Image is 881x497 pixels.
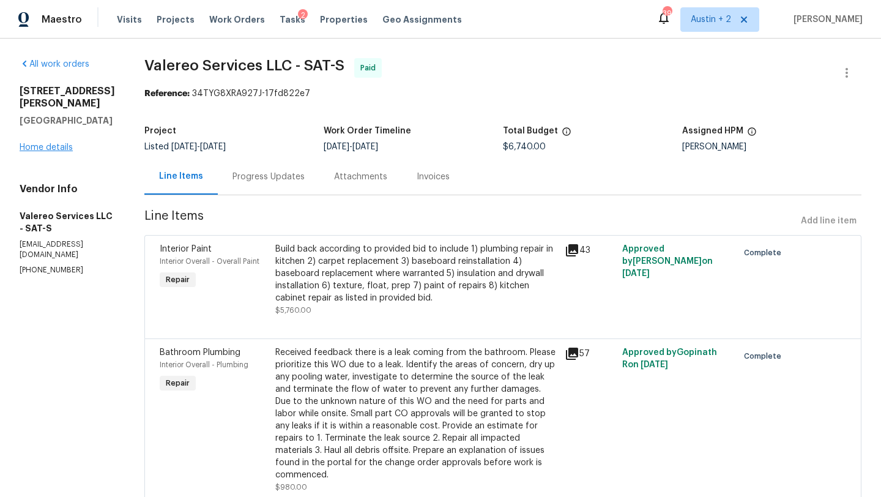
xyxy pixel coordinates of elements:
h5: Valereo Services LLC - SAT-S [20,210,115,234]
span: Work Orders [209,13,265,26]
span: Maestro [42,13,82,26]
div: Invoices [417,171,450,183]
a: Home details [20,143,73,152]
div: Build back according to provided bid to include 1) plumbing repair in kitchen 2) carpet replaceme... [275,243,557,304]
span: Listed [144,143,226,151]
p: [EMAIL_ADDRESS][DOMAIN_NAME] [20,239,115,260]
span: Austin + 2 [691,13,731,26]
span: Projects [157,13,195,26]
div: [PERSON_NAME] [682,143,861,151]
span: Visits [117,13,142,26]
span: Repair [161,377,195,389]
span: Bathroom Plumbing [160,348,240,357]
span: Repair [161,274,195,286]
span: Valereo Services LLC - SAT-S [144,58,344,73]
span: Line Items [144,210,796,233]
span: The hpm assigned to this work order. [747,127,757,143]
h5: [GEOGRAPHIC_DATA] [20,114,115,127]
span: Tasks [280,15,305,24]
span: Complete [744,247,786,259]
div: 2 [298,9,308,21]
span: The total cost of line items that have been proposed by Opendoor. This sum includes line items th... [562,127,571,143]
span: Paid [360,62,381,74]
h4: Vendor Info [20,183,115,195]
span: [DATE] [324,143,349,151]
a: All work orders [20,60,89,69]
h5: Work Order Timeline [324,127,411,135]
h5: Assigned HPM [682,127,743,135]
div: 57 [565,346,615,361]
span: Approved by Gopinath R on [622,348,717,369]
span: Properties [320,13,368,26]
span: [PERSON_NAME] [789,13,863,26]
span: Interior Paint [160,245,212,253]
span: [DATE] [352,143,378,151]
span: - [324,143,378,151]
div: 39 [663,7,671,20]
span: Complete [744,350,786,362]
span: Interior Overall - Plumbing [160,361,248,368]
span: [DATE] [622,269,650,278]
span: $6,740.00 [503,143,546,151]
span: Interior Overall - Overall Paint [160,258,259,265]
span: Approved by [PERSON_NAME] on [622,245,713,278]
span: Geo Assignments [382,13,462,26]
h2: [STREET_ADDRESS][PERSON_NAME] [20,85,115,110]
div: Line Items [159,170,203,182]
span: [DATE] [171,143,197,151]
b: Reference: [144,89,190,98]
div: 43 [565,243,615,258]
div: Received feedback there is a leak coming from the bathroom. Please prioritize this WO due to a le... [275,346,557,481]
h5: Total Budget [503,127,558,135]
span: [DATE] [200,143,226,151]
span: - [171,143,226,151]
p: [PHONE_NUMBER] [20,265,115,275]
span: $980.00 [275,484,307,491]
div: Progress Updates [232,171,305,183]
div: 34TYG8XRA927J-17fd822e7 [144,88,861,100]
span: [DATE] [641,361,668,369]
div: Attachments [334,171,387,183]
h5: Project [144,127,176,135]
span: $5,760.00 [275,307,311,314]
